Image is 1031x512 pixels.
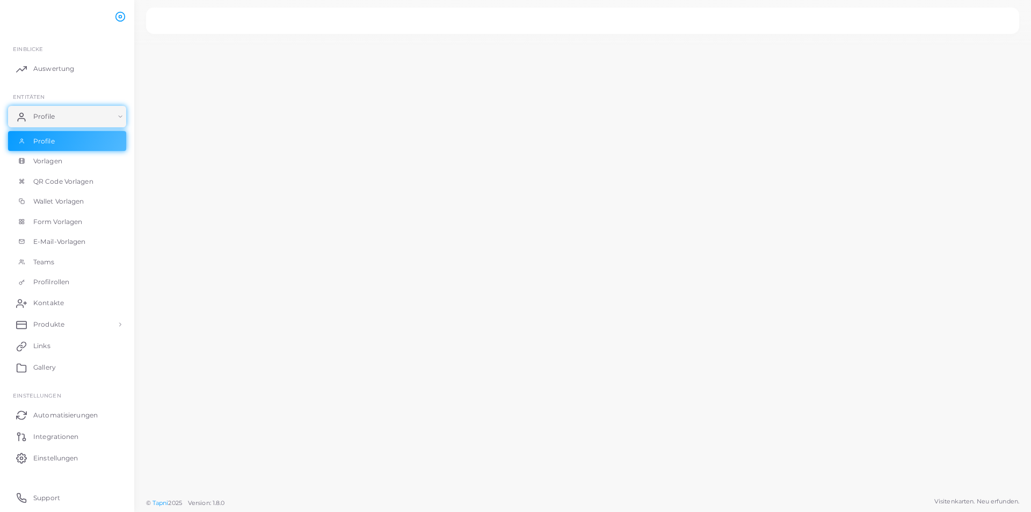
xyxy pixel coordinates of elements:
a: Wallet Vorlagen [8,191,126,212]
span: Vorlagen [33,156,62,166]
a: QR Code Vorlagen [8,171,126,192]
a: Profile [8,106,126,127]
a: Profilrollen [8,272,126,292]
span: 2025 [168,499,181,508]
span: Auswertung [33,64,74,74]
span: QR Code Vorlagen [33,177,93,186]
a: Gallery [8,357,126,378]
span: Kontakte [33,298,64,308]
a: Profile [8,131,126,152]
a: Form Vorlagen [8,212,126,232]
a: Einstellungen [8,447,126,468]
span: Automatisierungen [33,410,98,420]
a: Kontakte [8,292,126,314]
span: Integrationen [33,432,78,442]
a: Teams [8,252,126,272]
span: Form Vorlagen [33,217,82,227]
span: Einstellungen [33,453,78,463]
span: E-Mail-Vorlagen [33,237,86,247]
span: ENTITÄTEN [13,93,45,100]
span: Wallet Vorlagen [33,197,84,206]
span: Produkte [33,320,64,329]
span: Profile [33,136,55,146]
a: Produkte [8,314,126,335]
span: Support [33,493,60,503]
span: Visitenkarten. Neu erfunden. [934,497,1019,506]
a: E-Mail-Vorlagen [8,232,126,252]
span: Profile [33,112,55,121]
a: Auswertung [8,58,126,80]
a: Vorlagen [8,151,126,171]
span: Einstellungen [13,392,61,399]
a: Support [8,487,126,508]
span: Teams [33,257,55,267]
span: Profilrollen [33,277,69,287]
span: Version: 1.8.0 [188,499,225,507]
span: © [146,499,224,508]
a: Automatisierungen [8,404,126,426]
span: EINBLICKE [13,46,43,52]
span: Links [33,341,50,351]
span: Gallery [33,363,56,372]
a: Tapni [153,499,169,507]
a: Integrationen [8,426,126,447]
a: Links [8,335,126,357]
